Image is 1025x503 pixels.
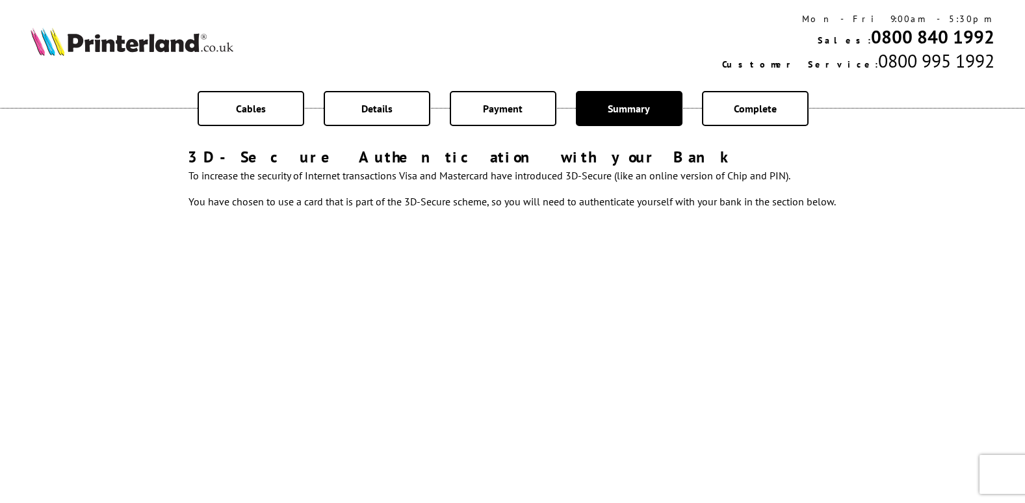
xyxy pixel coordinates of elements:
div: Mon - Fri 9:00am - 5:30pm [722,13,994,25]
div: 3D-Secure Authentication with your Bank [188,147,838,167]
span: Complete [734,102,777,115]
span: Summary [608,102,650,115]
img: Printerland Logo [31,27,233,56]
span: Sales: [818,34,871,46]
span: Payment [483,102,523,115]
span: Customer Service: [722,58,878,70]
span: Details [361,102,393,115]
span: Cables [236,102,266,115]
span: To increase the security of Internet transactions Visa and Mastercard have introduced 3D-Secure (... [188,169,836,208]
a: 0800 840 1992 [871,25,994,49]
span: 0800 995 1992 [878,49,994,73]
